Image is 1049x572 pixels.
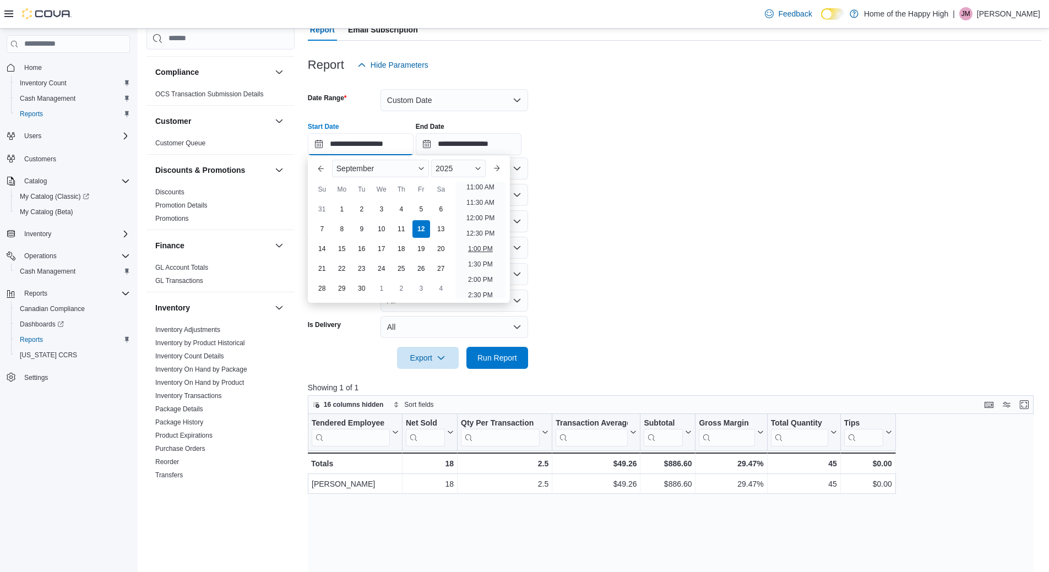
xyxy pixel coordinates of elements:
[20,175,130,188] span: Catalog
[699,418,754,446] div: Gross Margin
[959,7,972,20] div: Jeremy McNulty
[770,418,836,446] button: Total Quantity
[155,165,270,176] button: Discounts & Promotions
[24,177,47,186] span: Catalog
[15,318,68,331] a: Dashboards
[333,260,351,277] div: day-22
[313,240,331,258] div: day-14
[513,164,521,173] button: Open list of options
[513,190,521,199] button: Open list of options
[312,418,390,429] div: Tendered Employee
[20,287,52,300] button: Reports
[15,348,81,362] a: [US_STATE] CCRS
[155,392,222,400] a: Inventory Transactions
[333,200,351,218] div: day-1
[155,458,179,466] a: Reorder
[432,240,450,258] div: day-20
[373,181,390,198] div: We
[308,58,344,72] h3: Report
[15,107,47,121] a: Reports
[462,196,499,209] li: 11:30 AM
[844,457,892,470] div: $0.00
[312,160,330,177] button: Previous Month
[461,457,548,470] div: 2.5
[155,471,183,479] a: Transfers
[432,200,450,218] div: day-6
[393,280,410,297] div: day-2
[24,132,41,140] span: Users
[333,220,351,238] div: day-8
[699,477,763,491] div: 29.47%
[432,181,450,198] div: Sa
[412,240,430,258] div: day-19
[155,405,203,413] a: Package Details
[312,418,390,446] div: Tendered Employee
[308,398,388,411] button: 16 columns hidden
[15,77,71,90] a: Inventory Count
[332,160,429,177] div: Button. Open the month selector. September is currently selected.
[155,444,205,453] span: Purchase Orders
[155,116,191,127] h3: Customer
[155,214,189,223] span: Promotions
[461,477,548,491] div: 2.5
[308,94,347,102] label: Date Range
[155,325,220,334] span: Inventory Adjustments
[15,107,130,121] span: Reports
[644,477,692,491] div: $886.60
[844,418,892,446] button: Tips
[2,286,134,301] button: Reports
[20,192,89,201] span: My Catalog (Classic)
[155,339,245,347] span: Inventory by Product Historical
[20,335,43,344] span: Reports
[20,304,85,313] span: Canadian Compliance
[155,418,203,426] a: Package History
[155,139,205,147] a: Customer Queue
[406,477,454,491] div: 18
[155,201,208,210] span: Promotion Details
[393,240,410,258] div: day-18
[155,418,203,427] span: Package History
[770,418,828,429] div: Total Quantity
[15,190,130,203] span: My Catalog (Classic)
[416,133,521,155] input: Press the down key to open a popover containing a calendar.
[2,128,134,144] button: Users
[393,181,410,198] div: Th
[462,181,499,194] li: 11:00 AM
[310,19,335,41] span: Report
[313,280,331,297] div: day-28
[353,200,371,218] div: day-2
[273,239,286,252] button: Finance
[864,7,948,20] p: Home of the Happy High
[20,152,61,166] a: Customers
[155,67,270,78] button: Compliance
[24,252,57,260] span: Operations
[273,164,286,177] button: Discounts & Promotions
[770,457,836,470] div: 45
[461,418,540,429] div: Qty Per Transaction
[155,240,184,251] h3: Finance
[436,164,453,173] span: 2025
[155,240,270,251] button: Finance
[155,365,247,374] span: Inventory On Hand by Package
[644,418,683,429] div: Subtotal
[22,8,72,19] img: Cova
[20,227,56,241] button: Inventory
[24,155,56,164] span: Customers
[770,477,836,491] div: 45
[20,110,43,118] span: Reports
[404,400,433,409] span: Sort fields
[556,418,637,446] button: Transaction Average
[155,302,270,313] button: Inventory
[406,418,445,429] div: Net Sold
[464,273,497,286] li: 2:00 PM
[844,477,892,491] div: $0.00
[15,92,80,105] a: Cash Management
[373,220,390,238] div: day-10
[20,61,130,74] span: Home
[373,280,390,297] div: day-1
[20,175,51,188] button: Catalog
[155,215,189,222] a: Promotions
[699,418,763,446] button: Gross Margin
[431,160,486,177] div: Button. Open the year selector. 2025 is currently selected.
[393,200,410,218] div: day-4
